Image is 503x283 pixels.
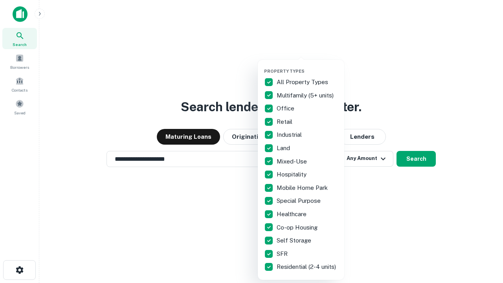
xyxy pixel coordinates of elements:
p: Retail [277,117,294,127]
p: Industrial [277,130,303,140]
span: Property Types [264,69,305,74]
p: Mixed-Use [277,157,308,166]
p: Residential (2-4 units) [277,262,338,272]
p: SFR [277,249,289,259]
p: Co-op Housing [277,223,319,232]
p: All Property Types [277,77,330,87]
p: Special Purpose [277,196,322,206]
p: Hospitality [277,170,308,179]
p: Self Storage [277,236,313,245]
p: Land [277,143,292,153]
p: Multifamily (5+ units) [277,91,335,100]
p: Mobile Home Park [277,183,329,193]
p: Office [277,104,296,113]
iframe: Chat Widget [464,220,503,258]
p: Healthcare [277,209,308,219]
